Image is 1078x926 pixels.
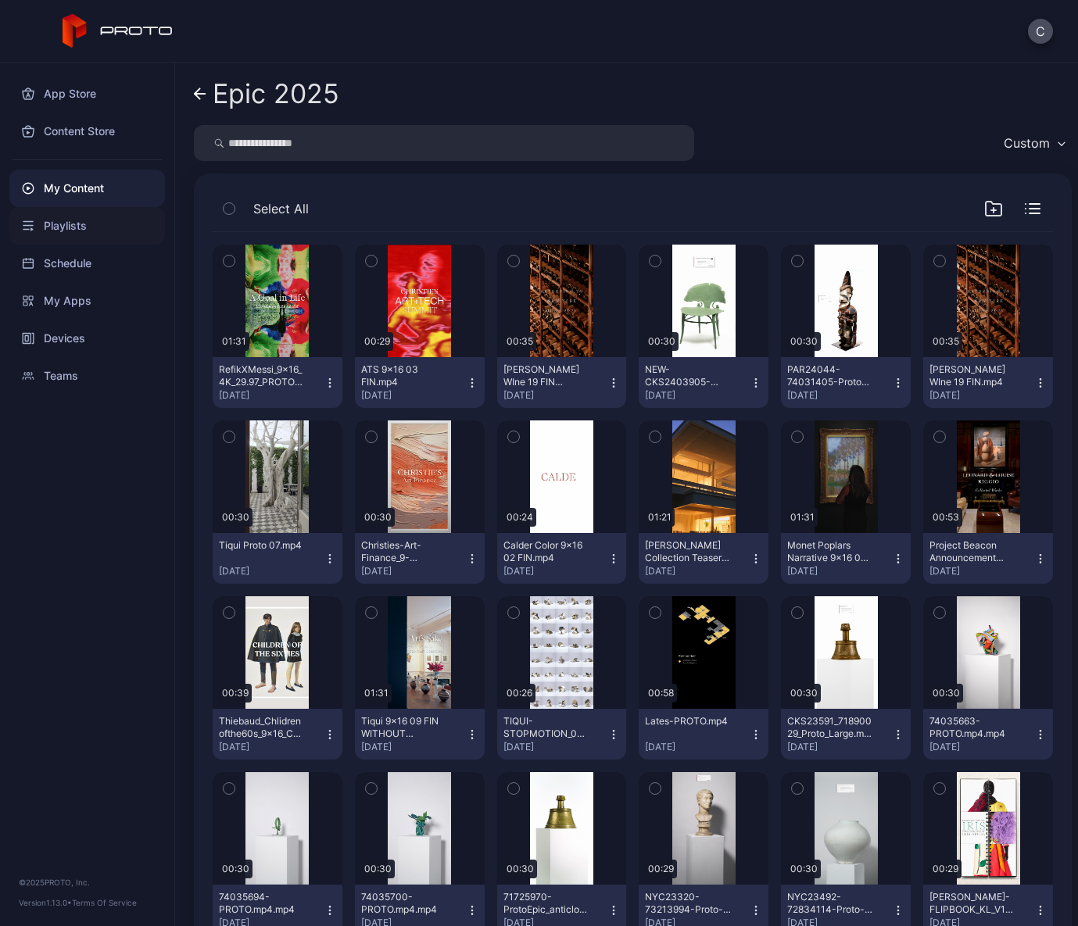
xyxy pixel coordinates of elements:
button: 74035663-PROTO.mp4.mp4[DATE] [923,709,1053,760]
span: Version 1.13.0 • [19,898,72,907]
div: Tiqui 9x16 09 FIN WITHOUT JULIE.mp4 [361,715,447,740]
button: Thiebaud_Chlidrenofthe60s_9x16_Corrected.mp4[DATE] [213,709,342,760]
div: Koch WIne 19 FIN.mp4 [929,363,1015,388]
div: Herbert Collection Teaser 43 FIN.mp4 [645,539,731,564]
a: Terms Of Service [72,898,137,907]
div: 74035700-PROTO.mp4.mp4 [361,891,447,916]
button: PAR24044-74031405-Proto-Epic.mp4[DATE] [781,357,911,408]
div: ATS 9x16 03 FIN.mp4 [361,363,447,388]
div: [DATE] [645,565,750,577]
div: Monet Poplars Narrative 9x16 09 FIN.mp4 [787,539,873,564]
div: NYC23320-73213994-Proto-Large.mp4 [645,891,731,916]
div: [DATE] [645,741,750,753]
div: CKS23591_71890029_Proto_Large.mp4 [787,715,873,740]
div: 74035694-PROTO.mp4.mp4 [219,891,305,916]
button: Project Beacon Announcement 9x16 07 FIN.mp4[DATE] [923,533,1053,584]
div: Christies-Art-Finance_9-16_30sec_04.mp4 [361,539,447,564]
div: [DATE] [929,389,1034,402]
div: Custom [1004,135,1050,151]
div: [DATE] [361,565,466,577]
div: [DATE] [361,741,466,753]
button: NEW-CKS2403905-73560302-Proto-Epic (2).mp4[DATE] [639,357,768,408]
div: 74035663-PROTO.mp4.mp4 [929,715,1015,740]
div: NYC23492-72834114-Proto-Large.aep.mp4 [787,891,873,916]
div: [DATE] [219,565,324,577]
div: PAR24044-74031405-Proto-Epic.mp4 [787,363,873,388]
div: [DATE] [787,389,892,402]
a: App Store [9,75,165,113]
a: Content Store [9,113,165,150]
a: Epic 2025 [194,75,339,113]
div: Tiqui Proto 07.mp4 [219,539,305,552]
button: Lates-PROTO.mp4[DATE] [639,709,768,760]
button: RefikXMessi_9x16_4K_29.97_PROTO_ENGSubtitles_20250711_ZL(2).mov[DATE] [213,357,342,408]
button: [PERSON_NAME] WIne 19 FIN (1).mp4[DATE] [497,357,627,408]
button: Tiqui 9x16 09 FIN WITHOUT [PERSON_NAME].mp4[DATE] [355,709,485,760]
div: [DATE] [219,389,324,402]
div: [DATE] [219,741,324,753]
div: [DATE] [929,565,1034,577]
button: ATS 9x16 03 FIN.mp4[DATE] [355,357,485,408]
div: [DATE] [361,389,466,402]
button: [PERSON_NAME] WIne 19 FIN.mp4[DATE] [923,357,1053,408]
span: Select All [253,199,309,218]
div: RefikXMessi_9x16_4K_29.97_PROTO_ENGSubtitles_20250711_ZL(2).mov [219,363,305,388]
div: [DATE] [787,565,892,577]
button: Custom [996,125,1072,161]
div: [DATE] [503,741,608,753]
div: Epic 2025 [213,79,339,109]
a: Teams [9,357,165,395]
a: My Content [9,170,165,207]
div: Project Beacon Announcement 9x16 07 FIN.mp4 [929,539,1015,564]
button: Christies-Art-Finance_9-16_30sec_04.mp4[DATE] [355,533,485,584]
a: Schedule [9,245,165,282]
div: Koch WIne 19 FIN (1).mp4 [503,363,589,388]
div: TIQUI-STOPMOTION_0429_V08.mp4 [503,715,589,740]
div: Lates-PROTO.mp4 [645,715,731,728]
button: CKS23591_71890029_Proto_Large.mp4[DATE] [781,709,911,760]
div: [DATE] [503,389,608,402]
button: Monet Poplars Narrative 9x16 09 FIN.mp4[DATE] [781,533,911,584]
a: My Apps [9,282,165,320]
div: 71725970-ProtoEpic_anticlockwise.mp4.mp4 [503,891,589,916]
div: [DATE] [929,741,1034,753]
div: NEW-CKS2403905-73560302-Proto-Epic (2).mp4 [645,363,731,388]
div: APFEL-FLIPBOOK_KL_V14_0106.mp4 [929,891,1015,916]
a: Playlists [9,207,165,245]
div: [DATE] [503,565,608,577]
div: © 2025 PROTO, Inc. [19,876,156,888]
button: [PERSON_NAME] Collection Teaser 43 FIN.mp4[DATE] [639,533,768,584]
div: [DATE] [787,741,892,753]
div: [DATE] [645,389,750,402]
button: Calder Color 9x16 02 FIN.mp4[DATE] [497,533,627,584]
button: Tiqui Proto 07.mp4[DATE] [213,533,342,584]
button: C [1028,19,1053,44]
a: Devices [9,320,165,357]
div: Calder Color 9x16 02 FIN.mp4 [503,539,589,564]
button: TIQUI-STOPMOTION_0429_V08.mp4[DATE] [497,709,627,760]
div: Thiebaud_Chlidrenofthe60s_9x16_Corrected.mp4 [219,715,305,740]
